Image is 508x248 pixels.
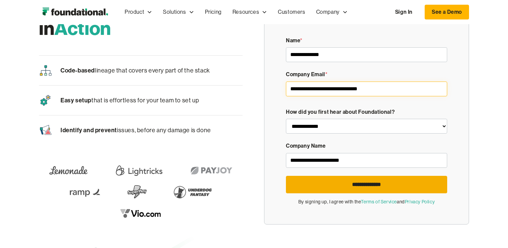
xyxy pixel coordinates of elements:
img: Lemonade Logo [45,161,92,180]
img: Streamline code icon [39,64,52,77]
div: Company [311,1,353,23]
div: Company Name [286,142,447,150]
div: Product [125,8,144,16]
img: Payjoy logo [186,161,237,180]
img: Data Contracts Icon [39,123,52,137]
p: issues, before any damage is done [60,125,211,136]
span: Action [54,16,111,40]
a: Customers [272,1,310,23]
p: that is effortless for your team to set up [60,95,199,106]
img: Ramp Logo [66,183,106,201]
div: Company Email [286,70,447,79]
div: How did you first hear about Foundational? [286,108,447,116]
img: vio logo [116,204,166,223]
div: Resources [232,8,259,16]
div: Solutions [163,8,186,16]
form: Demo Form [286,36,447,205]
span: Code-based [60,66,95,74]
iframe: Chat Widget [387,170,508,248]
div: Resources [227,1,272,23]
div: Name [286,36,447,45]
div: Product [119,1,158,23]
a: home [39,5,111,19]
img: Foundational Logo [39,5,111,19]
div: Company [316,8,340,16]
a: See a Demo [425,5,469,19]
div: By signing up, I agree with the and [286,198,447,205]
a: Terms of Service [361,199,397,204]
div: Solutions [158,1,199,23]
span: Identify and prevent [60,126,117,134]
a: Pricing [200,1,227,23]
img: Lightricks Logo [114,161,165,180]
img: Underdog Fantasy Logo [169,183,216,201]
span: Easy setup [60,96,91,104]
a: Sign In [388,5,419,19]
p: lineage that covers every part of the stack [60,65,210,76]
